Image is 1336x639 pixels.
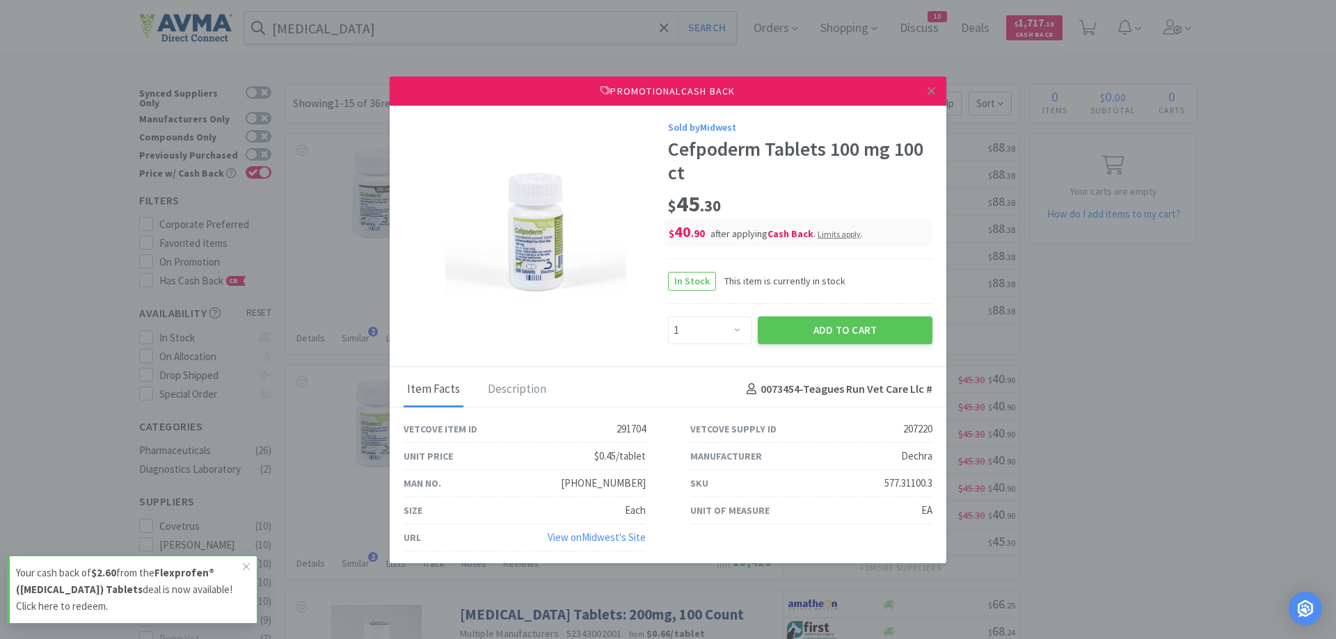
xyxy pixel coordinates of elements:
[668,120,932,135] div: Sold by Midwest
[818,229,861,239] span: Limits apply
[818,227,863,240] div: .
[710,227,863,240] span: after applying .
[691,227,705,240] span: . 90
[921,502,932,519] div: EA
[669,273,715,290] span: In Stock
[390,76,946,106] div: Promotional Cash Back
[668,138,932,184] div: Cefpoderm Tablets 100 mg 100 ct
[445,141,626,322] img: b5b158245c7e42109000bd51c7c536a3_207220.jpeg
[625,502,646,519] div: Each
[561,475,646,492] div: [PHONE_NUMBER]
[404,476,441,491] div: Man No.
[484,373,550,407] div: Description
[404,503,422,518] div: Size
[668,190,721,218] span: 45
[700,196,721,216] span: . 30
[548,531,646,544] a: View onMidwest's Site
[768,227,813,240] i: Cash Back
[669,222,705,241] span: 40
[690,421,777,437] div: Vetcove Supply ID
[16,565,243,615] p: Your cash back of from the deal is now available! Click here to redeem.
[884,475,932,492] div: 577.31100.3
[690,448,762,464] div: Manufacturer
[668,196,676,216] span: $
[404,421,477,437] div: Vetcove Item ID
[1289,592,1322,625] div: Open Intercom Messenger
[690,503,770,518] div: Unit of Measure
[758,316,932,344] button: Add to Cart
[903,421,932,437] div: 207220
[404,448,453,464] div: Unit Price
[617,421,646,437] div: 291704
[901,448,932,464] div: Dechra
[404,530,421,545] div: URL
[91,566,116,579] strong: $2.60
[716,273,845,289] span: This item is currently in stock
[690,476,708,491] div: SKU
[404,373,463,407] div: Item Facts
[594,448,646,464] div: $0.45/tablet
[669,227,674,240] span: $
[741,380,932,398] h4: 0073454 - Teagues Run Vet Care Llc #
